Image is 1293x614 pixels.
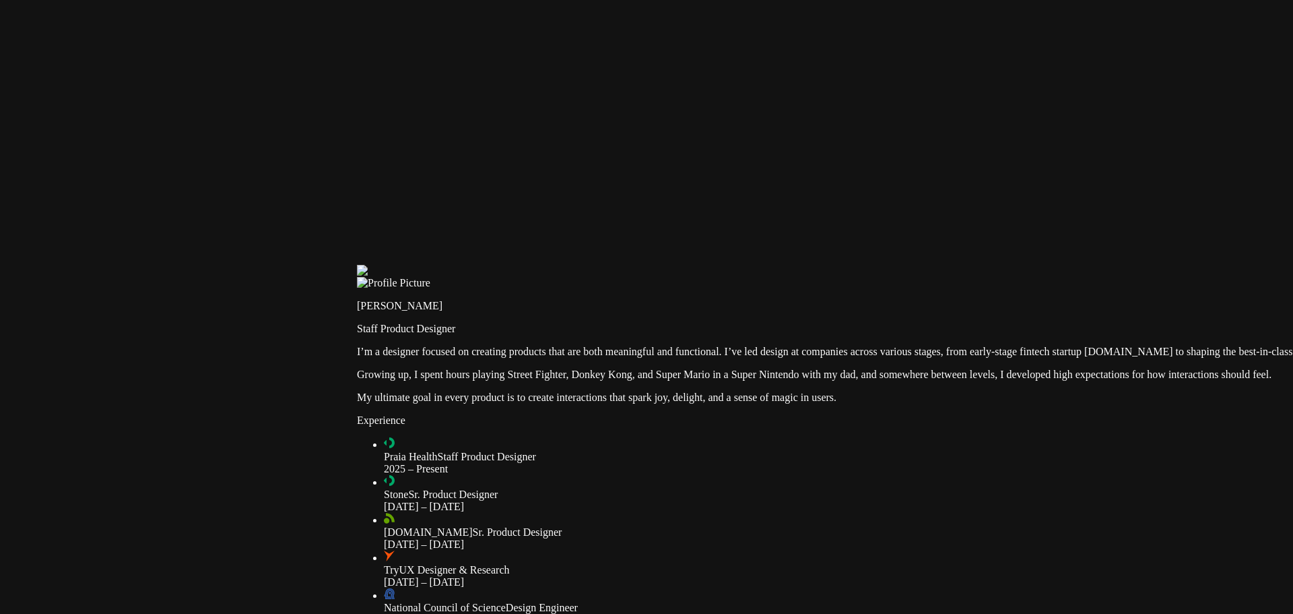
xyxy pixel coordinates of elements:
[408,489,498,500] span: Sr. Product Designer
[384,602,506,613] span: National Council of Science
[357,265,436,277] img: Profile example
[357,277,430,289] img: Profile Picture
[438,451,536,462] span: Staff Product Designer
[384,526,473,538] span: [DOMAIN_NAME]
[506,602,578,613] span: Design Engineer
[384,564,399,576] span: Try
[384,451,438,462] span: Praia Health
[384,489,408,500] span: Stone
[473,526,562,538] span: Sr. Product Designer
[399,564,510,576] span: UX Designer & Research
